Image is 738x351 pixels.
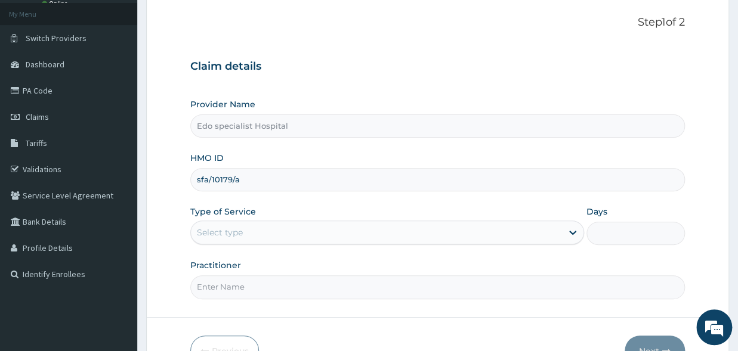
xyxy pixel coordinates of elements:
[22,60,48,89] img: d_794563401_company_1708531726252_794563401
[190,98,255,110] label: Provider Name
[190,259,241,271] label: Practitioner
[190,152,224,164] label: HMO ID
[26,111,49,122] span: Claims
[26,138,47,148] span: Tariffs
[26,33,87,44] span: Switch Providers
[190,16,685,29] p: Step 1 of 2
[6,229,227,271] textarea: Type your message and hit 'Enter'
[586,206,607,218] label: Days
[196,6,224,35] div: Minimize live chat window
[197,226,243,238] div: Select type
[190,168,685,191] input: Enter HMO ID
[190,60,685,73] h3: Claim details
[190,275,685,299] input: Enter Name
[69,102,165,222] span: We're online!
[62,67,200,82] div: Chat with us now
[190,206,256,218] label: Type of Service
[26,59,64,70] span: Dashboard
